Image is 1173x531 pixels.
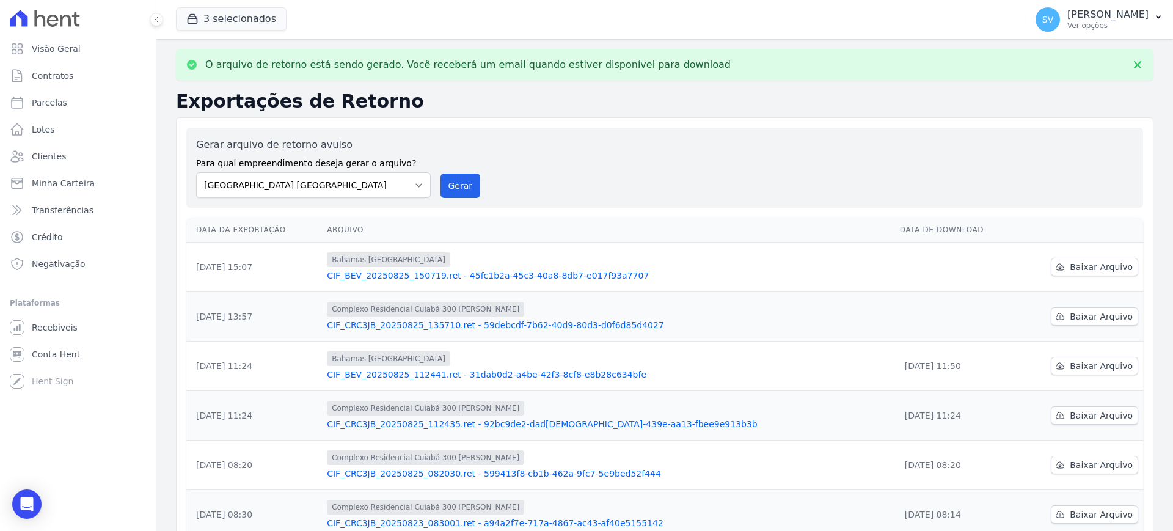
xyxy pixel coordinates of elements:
[196,137,431,152] label: Gerar arquivo de retorno avulso
[32,348,80,361] span: Conta Hent
[327,368,890,381] a: CIF_BEV_20250825_112441.ret - 31dab0d2-a4be-42f3-8cf8-e8b28c634bfe
[327,302,524,317] span: Complexo Residencial Cuiabá 300 [PERSON_NAME]
[895,342,1017,391] td: [DATE] 11:50
[32,258,86,270] span: Negativação
[5,90,151,115] a: Parcelas
[327,252,450,267] span: Bahamas [GEOGRAPHIC_DATA]
[12,489,42,519] div: Open Intercom Messenger
[32,97,67,109] span: Parcelas
[176,7,287,31] button: 3 selecionados
[5,37,151,61] a: Visão Geral
[205,59,731,71] p: O arquivo de retorno está sendo gerado. Você receberá um email quando estiver disponível para dow...
[32,321,78,334] span: Recebíveis
[327,351,450,366] span: Bahamas [GEOGRAPHIC_DATA]
[1067,21,1149,31] p: Ver opções
[5,252,151,276] a: Negativação
[327,418,890,430] a: CIF_CRC3JB_20250825_112435.ret - 92bc9de2-dad[DEMOGRAPHIC_DATA]-439e-aa13-fbee9e913b3b
[895,441,1017,490] td: [DATE] 08:20
[327,269,890,282] a: CIF_BEV_20250825_150719.ret - 45fc1b2a-45c3-40a8-8db7-e017f93a7707
[1070,310,1133,323] span: Baixar Arquivo
[32,70,73,82] span: Contratos
[10,296,146,310] div: Plataformas
[327,500,524,515] span: Complexo Residencial Cuiabá 300 [PERSON_NAME]
[1042,15,1053,24] span: SV
[1051,357,1138,375] a: Baixar Arquivo
[186,342,322,391] td: [DATE] 11:24
[32,150,66,163] span: Clientes
[196,152,431,170] label: Para qual empreendimento deseja gerar o arquivo?
[1070,261,1133,273] span: Baixar Arquivo
[32,177,95,189] span: Minha Carteira
[1070,508,1133,521] span: Baixar Arquivo
[1051,307,1138,326] a: Baixar Arquivo
[186,218,322,243] th: Data da Exportação
[895,391,1017,441] td: [DATE] 11:24
[1067,9,1149,21] p: [PERSON_NAME]
[1051,505,1138,524] a: Baixar Arquivo
[327,401,524,416] span: Complexo Residencial Cuiabá 300 [PERSON_NAME]
[5,315,151,340] a: Recebíveis
[1051,406,1138,425] a: Baixar Arquivo
[32,204,93,216] span: Transferências
[440,174,481,198] button: Gerar
[895,218,1017,243] th: Data de Download
[1051,456,1138,474] a: Baixar Arquivo
[5,117,151,142] a: Lotes
[32,231,63,243] span: Crédito
[5,171,151,196] a: Minha Carteira
[1070,459,1133,471] span: Baixar Arquivo
[32,123,55,136] span: Lotes
[186,441,322,490] td: [DATE] 08:20
[327,467,890,480] a: CIF_CRC3JB_20250825_082030.ret - 599413f8-cb1b-462a-9fc7-5e9bed52f444
[5,198,151,222] a: Transferências
[176,90,1153,112] h2: Exportações de Retorno
[32,43,81,55] span: Visão Geral
[186,391,322,441] td: [DATE] 11:24
[1070,409,1133,422] span: Baixar Arquivo
[5,64,151,88] a: Contratos
[1051,258,1138,276] a: Baixar Arquivo
[327,450,524,465] span: Complexo Residencial Cuiabá 300 [PERSON_NAME]
[5,144,151,169] a: Clientes
[1026,2,1173,37] button: SV [PERSON_NAME] Ver opções
[186,292,322,342] td: [DATE] 13:57
[5,225,151,249] a: Crédito
[327,319,890,331] a: CIF_CRC3JB_20250825_135710.ret - 59debcdf-7b62-40d9-80d3-d0f6d85d4027
[322,218,895,243] th: Arquivo
[327,517,890,529] a: CIF_CRC3JB_20250823_083001.ret - a94a2f7e-717a-4867-ac43-af40e5155142
[186,243,322,292] td: [DATE] 15:07
[5,342,151,367] a: Conta Hent
[1070,360,1133,372] span: Baixar Arquivo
